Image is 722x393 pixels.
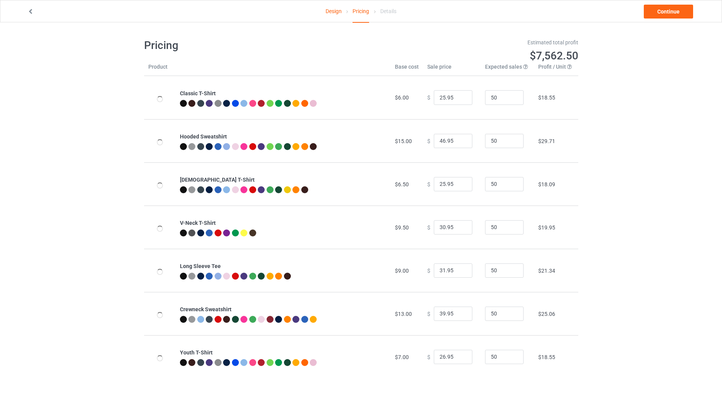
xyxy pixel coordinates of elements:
[530,49,578,62] span: $7,562.50
[395,94,409,101] span: $6.00
[427,267,430,273] span: $
[427,94,430,101] span: $
[395,181,409,187] span: $6.50
[427,310,430,317] span: $
[353,0,369,23] div: Pricing
[427,181,430,187] span: $
[395,224,409,231] span: $9.50
[215,100,222,107] img: heather_texture.png
[180,90,216,96] b: Classic T-Shirt
[180,306,232,312] b: Crewneck Sweatshirt
[538,138,555,144] span: $29.71
[180,220,216,226] b: V-Neck T-Shirt
[395,354,409,360] span: $7.00
[180,177,255,183] b: [DEMOGRAPHIC_DATA] T-Shirt
[180,349,213,356] b: Youth T-Shirt
[395,311,412,317] span: $13.00
[215,359,222,366] img: heather_texture.png
[427,224,430,230] span: $
[366,39,578,46] div: Estimated total profit
[644,5,693,19] a: Continue
[534,63,578,76] th: Profit / Unit
[395,138,412,144] span: $15.00
[423,63,481,76] th: Sale price
[180,263,221,269] b: Long Sleeve Tee
[144,39,356,52] h1: Pricing
[391,63,423,76] th: Base cost
[395,268,409,274] span: $9.00
[538,268,555,274] span: $21.34
[538,181,555,187] span: $18.09
[180,133,227,140] b: Hooded Sweatshirt
[144,63,176,76] th: Product
[538,94,555,101] span: $18.55
[538,224,555,231] span: $19.95
[427,138,430,144] span: $
[538,354,555,360] span: $18.55
[380,0,396,22] div: Details
[538,311,555,317] span: $25.06
[427,354,430,360] span: $
[481,63,534,76] th: Expected sales
[326,0,342,22] a: Design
